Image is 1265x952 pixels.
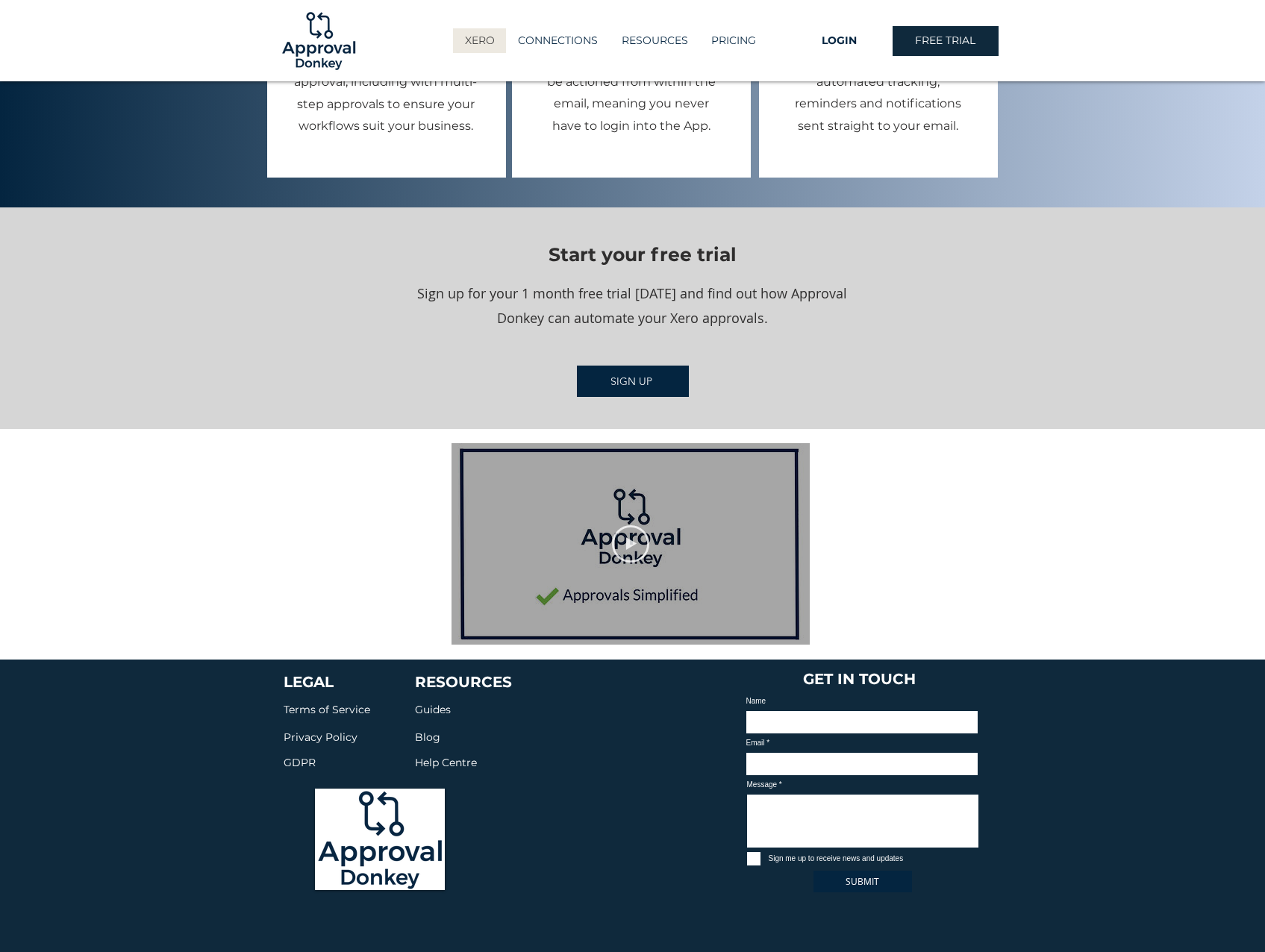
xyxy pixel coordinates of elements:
span: SUBMIT [846,875,879,888]
span: Add as many approvers as required for any given approval, including with multi-step approvals to ... [294,30,477,133]
a: Terms of Service [284,701,370,716]
a: Blog [415,727,440,745]
button: SIGN UP [577,366,689,397]
span: Privacy Policy [284,730,357,744]
a: CONNECTIONS [506,28,610,53]
span: SIGN UP [610,375,652,388]
label: Name [746,698,978,705]
a: XERO [453,28,506,53]
div: RESOURCES [610,28,699,53]
p: RESOURCES [614,28,696,53]
a: LEGAL [284,673,334,691]
span: Start your free trial [549,243,737,266]
a: PRICING [699,28,768,53]
span: GDPR [284,756,316,769]
span: LOGIN [822,34,857,48]
a: Privacy Policy [284,727,357,745]
label: Message [747,781,978,789]
p: XERO [457,28,502,53]
span: Sign me up to receive news and updates [769,854,904,862]
img: Logo-01.png [278,1,359,81]
span: Save time and avoid missing important decisions with automated tracking, reminders and notificati... [793,30,963,133]
a: Guides [415,700,451,717]
a: FREE TRIAL [893,26,999,56]
span: Help Centre [415,756,477,769]
nav: Site [434,28,787,53]
span: Approval requests get sent directly to your inbox and can be actioned from within the email, mean... [543,30,720,133]
span: Terms of Service [284,703,370,716]
p: CONNECTIONS [510,28,605,53]
img: Logo-01_edited.png [315,789,445,890]
button: SUBMIT [813,871,912,892]
a: Help Centre [415,753,477,770]
a: GDPR [284,753,316,770]
span: Guides [415,703,451,716]
span: GET IN TOUCH [803,670,916,688]
p: PRICING [704,28,763,53]
a: LOGIN [787,26,893,56]
label: Email [746,739,978,747]
button: Play video [612,525,649,563]
span: FREE TRIAL [915,34,975,48]
span: Blog [415,730,440,744]
p: Sign up for your 1 month free trial [DATE] and find out how Approval Donkey can automate your Xer... [398,281,867,330]
span: RESOURCES [415,673,512,691]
